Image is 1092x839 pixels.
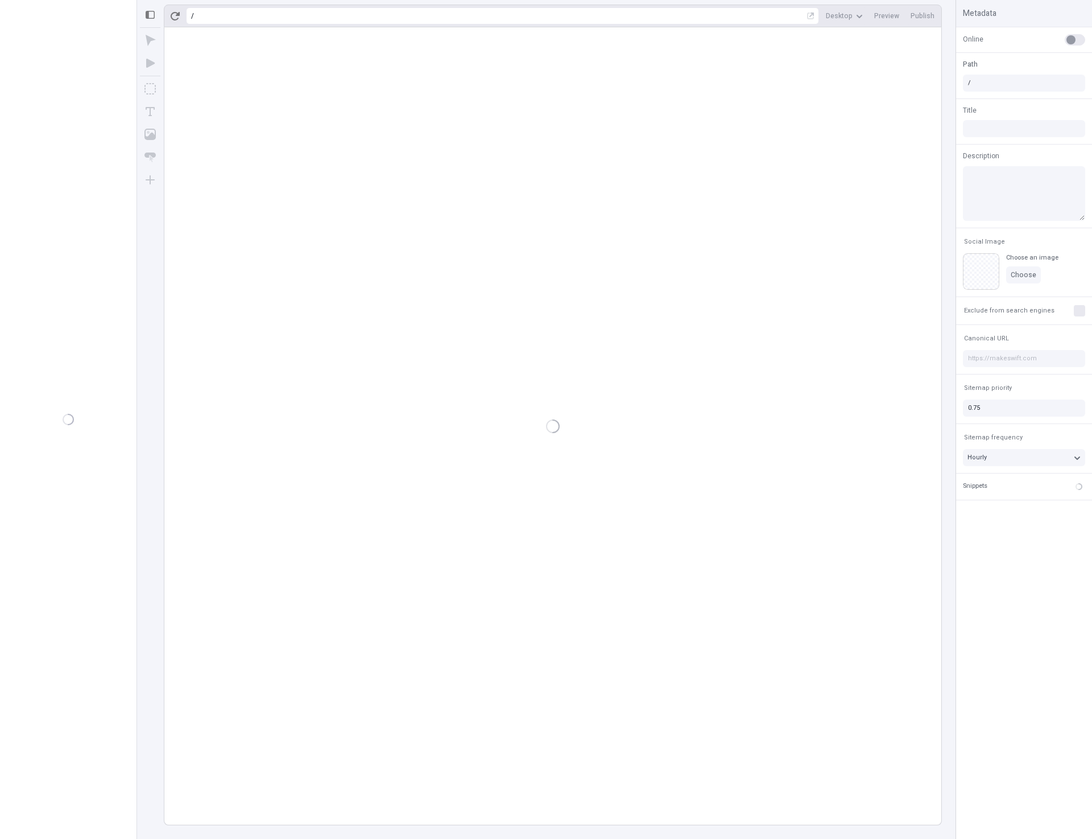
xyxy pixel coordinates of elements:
[963,105,977,116] span: Title
[962,235,1007,249] button: Social Image
[964,237,1005,246] span: Social Image
[1011,270,1036,279] span: Choose
[1006,253,1058,262] div: Choose an image
[874,11,899,20] span: Preview
[963,449,1085,466] button: Hourly
[964,334,1009,343] span: Canonical URL
[963,34,983,44] span: Online
[906,7,939,24] button: Publish
[964,306,1054,315] span: Exclude from search engines
[963,350,1085,367] input: https://makeswift.com
[870,7,904,24] button: Preview
[191,11,194,20] div: /
[911,11,934,20] span: Publish
[967,453,987,462] span: Hourly
[821,7,867,24] button: Desktop
[140,147,160,167] button: Button
[962,381,1014,395] button: Sitemap priority
[1006,266,1041,283] button: Choose
[963,59,978,69] span: Path
[140,101,160,122] button: Text
[140,124,160,145] button: Image
[962,304,1057,318] button: Exclude from search engines
[963,482,987,491] div: Snippets
[962,431,1025,445] button: Sitemap frequency
[140,79,160,99] button: Box
[962,332,1011,346] button: Canonical URL
[964,433,1023,442] span: Sitemap frequency
[826,11,853,20] span: Desktop
[963,151,999,161] span: Description
[964,384,1012,392] span: Sitemap priority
